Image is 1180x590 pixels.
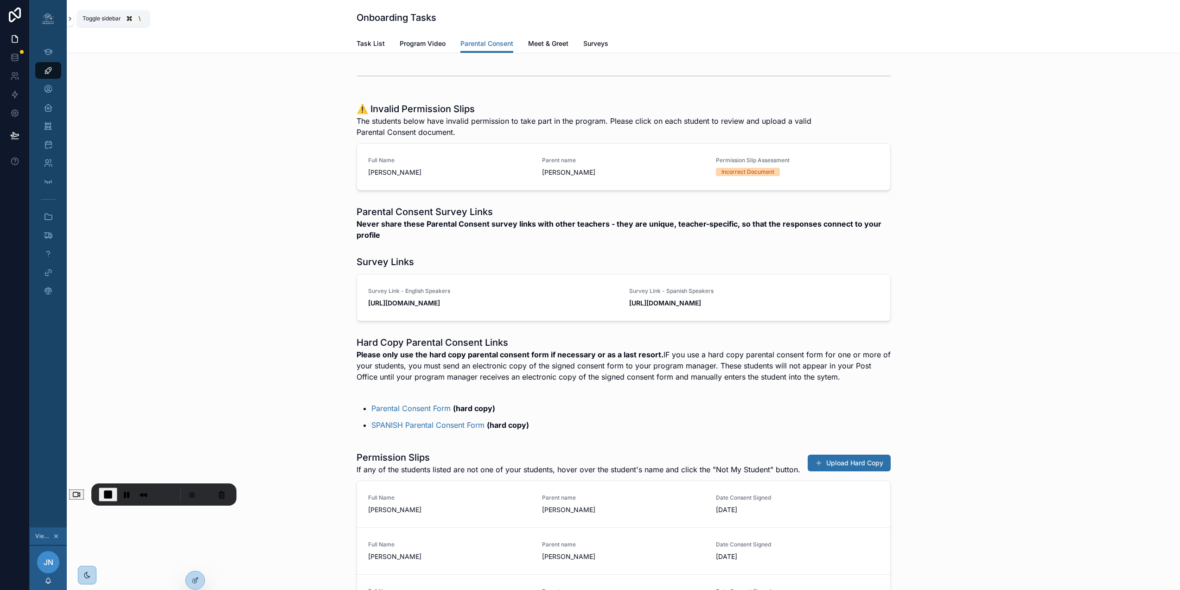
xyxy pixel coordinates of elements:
h1: Survey Links [357,255,414,268]
span: Parental Consent [460,39,513,48]
strong: [URL][DOMAIN_NAME] [629,299,701,307]
a: Full Name[PERSON_NAME]Parent name[PERSON_NAME]Date Consent Signed[DATE] [357,527,890,574]
strong: Please only use the hard copy parental consent form if necessary or as a last resort. [357,350,663,359]
span: Full Name [368,541,531,548]
span: [PERSON_NAME] [542,168,705,177]
button: Upload Hard Copy [808,455,891,471]
div: Incorrect Document [721,168,774,176]
a: Task List [357,35,385,54]
span: \ [136,15,143,22]
strong: [URL][DOMAIN_NAME] [368,299,440,307]
h1: Hard Copy Parental Consent Links [357,336,891,349]
span: [PERSON_NAME] [368,552,531,561]
a: Parental Consent [460,35,513,53]
strong: Never share these Parental Consent survey links with other teachers - they are unique, teacher-sp... [357,218,891,241]
span: [DATE] [716,552,836,561]
span: Parent name [542,541,705,548]
span: Parent name [542,494,705,501]
p: IF you use a hard copy parental consent form for one or more of your students, you must send an e... [357,349,891,382]
img: App logo [41,11,56,26]
span: [PERSON_NAME] [542,505,705,514]
a: Full Name[PERSON_NAME]Parent name[PERSON_NAME]Date Consent Signed[DATE] [357,481,890,527]
a: Surveys [583,35,608,54]
span: [PERSON_NAME] [368,505,531,514]
span: [PERSON_NAME] [542,552,705,561]
span: Meet & Greet [528,39,568,48]
span: JN [44,557,53,568]
span: Program Video [400,39,446,48]
span: Permission Slip Assessment [716,157,836,164]
span: Full Name [368,157,531,164]
span: [PERSON_NAME] [368,168,531,177]
strong: (hard copy) [453,404,495,413]
span: Full Name [368,494,531,501]
span: Viewing as [PERSON_NAME] [35,533,51,540]
span: Survey Link - Spanish Speakers [629,287,879,295]
span: If any of the students listed are not one of your students, hover over the student's name and cli... [357,464,800,475]
strong: (hard copy) [487,420,529,430]
a: Parental Consent Form [371,404,451,413]
span: Surveys [583,39,608,48]
span: Date Consent Signed [716,541,836,548]
a: Meet & Greet [528,35,568,54]
a: SPANISH Parental Consent Form [371,420,485,430]
a: Full Name[PERSON_NAME]Parent name[PERSON_NAME]Permission Slip AssessmentIncorrect Document [357,144,890,190]
h1: Parental Consent Survey Links [357,205,891,218]
span: Date Consent Signed [716,494,836,501]
span: Toggle sidebar [83,15,121,22]
span: [DATE] [716,505,836,514]
span: Task List [357,39,385,48]
span: Parent name [542,157,705,164]
h1: Onboarding Tasks [357,11,436,24]
h1: Permission Slips [357,451,800,464]
a: Program Video [400,35,446,54]
span: The students below have invalid permission to take part in the program. Please click on each stud... [357,115,821,138]
span: Survey Link - English Speakers [368,287,618,295]
div: scrollable content [30,37,67,311]
h1: ⚠️ Invalid Permission Slips [357,102,821,115]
